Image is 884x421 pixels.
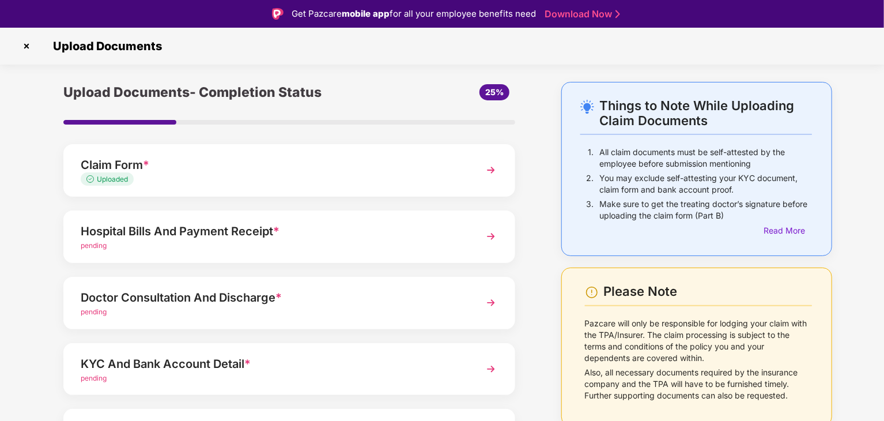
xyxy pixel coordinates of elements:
span: pending [81,374,107,382]
div: Hospital Bills And Payment Receipt [81,222,463,240]
div: Things to Note While Uploading Claim Documents [599,98,812,128]
p: Pazcare will only be responsible for lodging your claim with the TPA/Insurer. The claim processin... [585,318,812,364]
span: pending [81,241,107,250]
p: 2. [586,172,594,196]
p: 3. [586,198,594,221]
div: Read More [764,224,812,237]
p: Make sure to get the treating doctor’s signature before uploading the claim form (Part B) [599,198,812,221]
img: svg+xml;base64,PHN2ZyBpZD0iV2FybmluZ18tXzI0eDI0IiBkYXRhLW5hbWU9Ildhcm5pbmcgLSAyNHgyNCIgeG1sbnM9Im... [585,285,599,299]
img: svg+xml;base64,PHN2ZyBpZD0iTmV4dCIgeG1sbnM9Imh0dHA6Ly93d3cudzMub3JnLzIwMDAvc3ZnIiB3aWR0aD0iMzYiIG... [481,226,501,247]
span: 25% [485,87,504,97]
span: Upload Documents [41,39,168,53]
p: Also, all necessary documents required by the insurance company and the TPA will have to be furni... [585,367,812,401]
img: svg+xml;base64,PHN2ZyBpZD0iTmV4dCIgeG1sbnM9Imh0dHA6Ly93d3cudzMub3JnLzIwMDAvc3ZnIiB3aWR0aD0iMzYiIG... [481,160,501,181]
div: Please Note [604,284,812,299]
img: svg+xml;base64,PHN2ZyBpZD0iQ3Jvc3MtMzJ4MzIiIHhtbG5zPSJodHRwOi8vd3d3LnczLm9yZy8yMDAwL3N2ZyIgd2lkdG... [17,37,36,55]
div: Get Pazcare for all your employee benefits need [292,7,536,21]
img: Logo [272,8,284,20]
strong: mobile app [342,8,390,19]
img: svg+xml;base64,PHN2ZyB4bWxucz0iaHR0cDovL3d3dy53My5vcmcvMjAwMC9zdmciIHdpZHRoPSIyNC4wOTMiIGhlaWdodD... [580,100,594,114]
div: Claim Form [81,156,463,174]
p: All claim documents must be self-attested by the employee before submission mentioning [599,146,812,170]
img: svg+xml;base64,PHN2ZyBpZD0iTmV4dCIgeG1sbnM9Imh0dHA6Ly93d3cudzMub3JnLzIwMDAvc3ZnIiB3aWR0aD0iMzYiIG... [481,292,501,313]
p: 1. [588,146,594,170]
div: Upload Documents- Completion Status [63,82,364,103]
img: svg+xml;base64,PHN2ZyBpZD0iTmV4dCIgeG1sbnM9Imh0dHA6Ly93d3cudzMub3JnLzIwMDAvc3ZnIiB3aWR0aD0iMzYiIG... [481,359,501,379]
img: svg+xml;base64,PHN2ZyB4bWxucz0iaHR0cDovL3d3dy53My5vcmcvMjAwMC9zdmciIHdpZHRoPSIxMy4zMzMiIGhlaWdodD... [86,175,97,183]
span: Uploaded [97,175,128,183]
div: Doctor Consultation And Discharge [81,288,463,307]
p: You may exclude self-attesting your KYC document, claim form and bank account proof. [599,172,812,196]
div: KYC And Bank Account Detail [81,355,463,373]
img: Stroke [615,8,620,20]
span: pending [81,307,107,316]
a: Download Now [545,8,617,20]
